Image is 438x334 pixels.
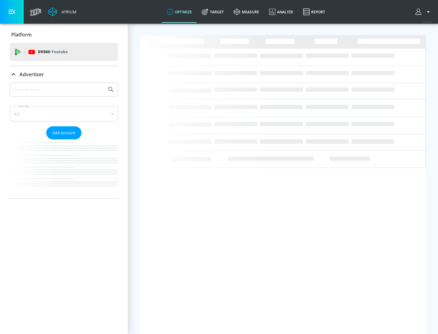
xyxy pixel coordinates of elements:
[10,83,118,198] div: Advertiser
[10,106,118,121] div: A-Z
[264,1,298,23] a: Analyze
[298,1,330,23] a: Report
[197,1,229,23] a: Target
[52,129,75,136] span: Add Account
[10,139,118,198] nav: list of Advertiser
[229,1,264,23] a: measure
[162,1,197,23] a: optimize
[48,7,76,16] a: Atrium
[10,43,118,61] div: DV360: Youtube
[10,26,118,43] div: Platform
[10,66,118,83] div: Advertiser
[46,126,82,139] button: Add Account
[19,71,44,78] p: Advertiser
[423,20,432,23] span: v 4.25.4
[11,31,32,38] p: Platform
[59,9,76,15] div: Atrium
[17,104,30,108] label: Sort By
[38,49,68,55] p: DV360:
[51,49,68,55] p: Youtube
[12,86,104,94] input: Search by name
